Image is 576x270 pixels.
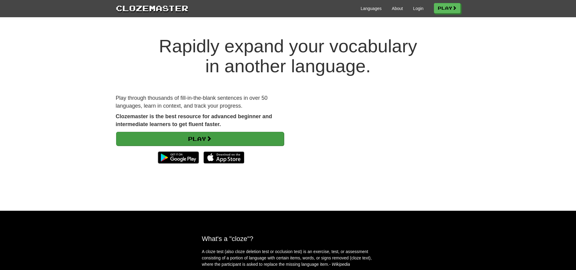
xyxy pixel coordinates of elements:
p: A cloze test (also cloze deletion test or occlusion test) is an exercise, test, or assessment con... [202,249,374,268]
a: Play [116,132,284,146]
strong: Clozemaster is the best resource for advanced beginner and intermediate learners to get fluent fa... [116,113,272,127]
em: - Wikipedia [329,262,350,267]
h2: What's a "cloze"? [202,235,374,242]
a: Play [434,3,460,13]
p: Play through thousands of fill-in-the-blank sentences in over 50 languages, learn in context, and... [116,94,284,110]
a: Login [413,5,423,11]
img: Download_on_the_App_Store_Badge_US-UK_135x40-25178aeef6eb6b83b96f5f2d004eda3bffbb37122de64afbaef7... [203,151,244,164]
a: About [392,5,403,11]
img: Get it on Google Play [155,148,202,167]
a: Clozemaster [116,2,188,14]
a: Languages [361,5,382,11]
